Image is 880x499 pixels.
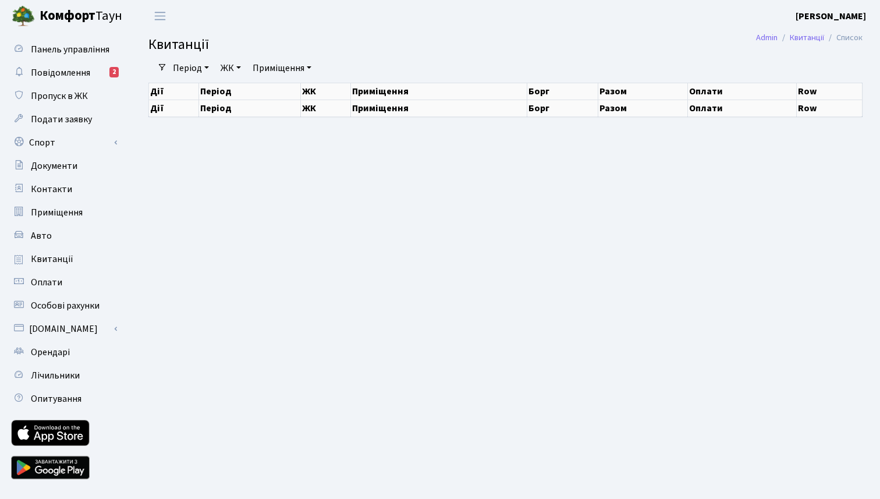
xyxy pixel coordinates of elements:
[31,346,70,359] span: Орендарі
[31,206,83,219] span: Приміщення
[796,10,866,23] b: [PERSON_NAME]
[40,6,95,25] b: Комфорт
[31,183,72,196] span: Контакти
[31,66,90,79] span: Повідомлення
[790,31,824,44] a: Квитанції
[796,9,866,23] a: [PERSON_NAME]
[6,364,122,387] a: Лічильники
[756,31,778,44] a: Admin
[248,58,316,78] a: Приміщення
[6,224,122,247] a: Авто
[31,113,92,126] span: Подати заявку
[301,83,351,100] th: ЖК
[168,58,214,78] a: Період
[6,178,122,201] a: Контакти
[6,131,122,154] a: Спорт
[739,26,880,50] nav: breadcrumb
[6,84,122,108] a: Пропуск в ЖК
[31,299,100,312] span: Особові рахунки
[688,83,797,100] th: Оплати
[31,276,62,289] span: Оплати
[6,247,122,271] a: Квитанції
[6,294,122,317] a: Особові рахунки
[199,100,301,116] th: Період
[797,83,863,100] th: Row
[12,5,35,28] img: logo.png
[6,387,122,410] a: Опитування
[527,83,598,100] th: Борг
[351,100,527,116] th: Приміщення
[149,83,199,100] th: Дії
[6,271,122,294] a: Оплати
[31,160,77,172] span: Документи
[216,58,246,78] a: ЖК
[688,100,797,116] th: Оплати
[527,100,598,116] th: Борг
[598,83,687,100] th: Разом
[301,100,351,116] th: ЖК
[6,108,122,131] a: Подати заявку
[31,369,80,382] span: Лічильники
[351,83,527,100] th: Приміщення
[6,61,122,84] a: Повідомлення2
[31,229,52,242] span: Авто
[31,253,73,266] span: Квитанції
[31,90,88,102] span: Пропуск в ЖК
[6,201,122,224] a: Приміщення
[6,317,122,341] a: [DOMAIN_NAME]
[149,100,199,116] th: Дії
[6,38,122,61] a: Панель управління
[148,34,209,55] span: Квитанції
[797,100,863,116] th: Row
[6,341,122,364] a: Орендарі
[598,100,687,116] th: Разом
[31,43,109,56] span: Панель управління
[40,6,122,26] span: Таун
[31,392,81,405] span: Опитування
[6,154,122,178] a: Документи
[146,6,175,26] button: Переключити навігацію
[824,31,863,44] li: Список
[199,83,301,100] th: Період
[109,67,119,77] div: 2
